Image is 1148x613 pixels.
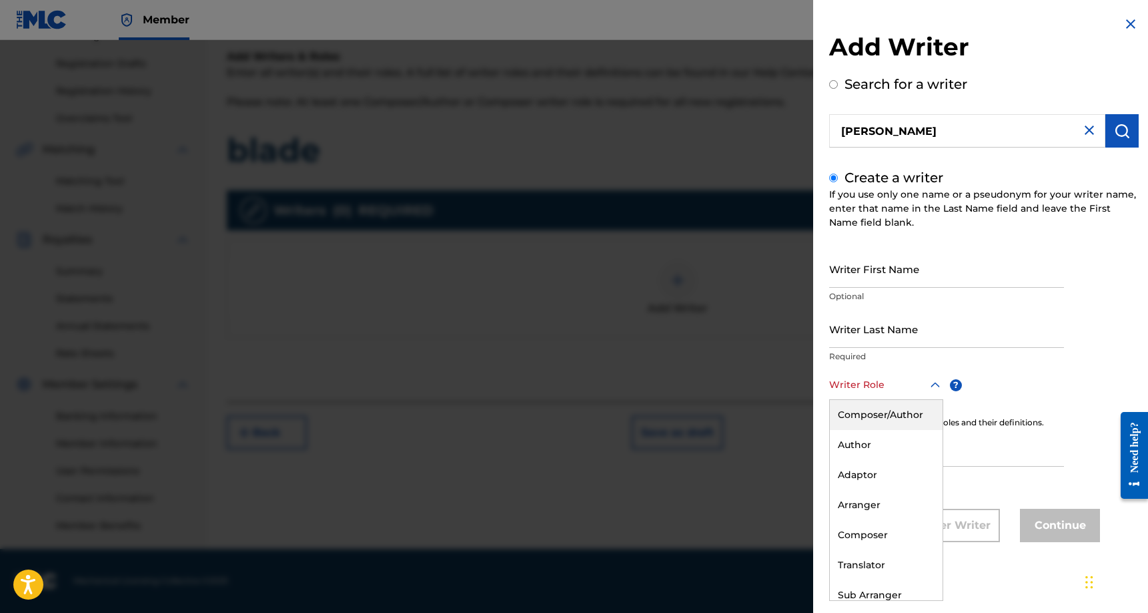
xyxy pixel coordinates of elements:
[829,351,1064,363] p: Required
[830,550,943,580] div: Translator
[830,460,943,490] div: Adaptor
[830,430,943,460] div: Author
[830,520,943,550] div: Composer
[143,12,189,27] span: Member
[830,400,943,430] div: Composer/Author
[119,12,135,28] img: Top Rightsholder
[830,490,943,520] div: Arranger
[829,188,1139,230] div: If you use only one name or a pseudonym for your writer name, enter that name in the Last Name fi...
[844,76,967,92] label: Search for a writer
[829,290,1064,302] p: Optional
[950,379,962,391] span: ?
[1085,562,1093,602] div: Drag
[829,32,1139,66] h2: Add Writer
[829,114,1105,148] input: Search writer's name or IPI Number
[829,469,1064,481] p: Optional
[16,10,67,29] img: MLC Logo
[830,580,943,610] div: Sub Arranger
[829,417,1139,429] div: Click for a list of writer roles and their definitions.
[1081,122,1097,138] img: close
[1111,399,1148,513] iframe: Resource Center
[1081,549,1148,613] iframe: Chat Widget
[1114,123,1130,139] img: Search Works
[844,170,943,186] label: Create a writer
